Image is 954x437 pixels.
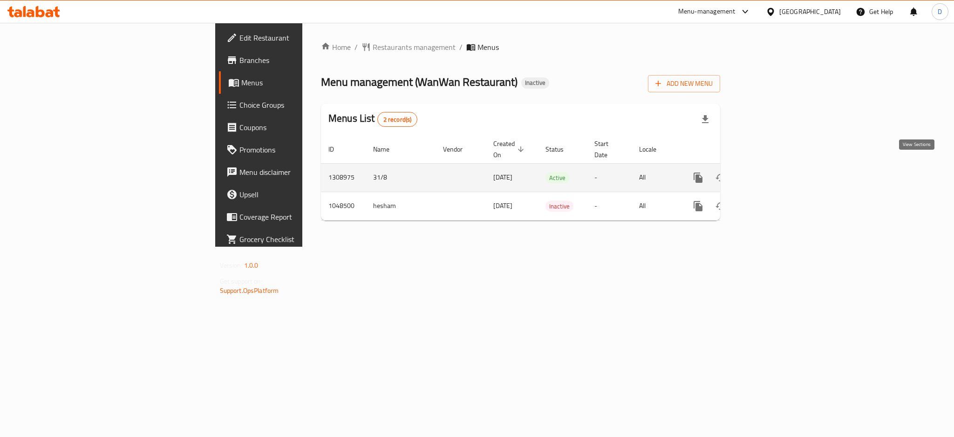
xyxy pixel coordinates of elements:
span: Inactive [521,79,549,87]
span: Restaurants management [373,42,456,53]
span: 1.0.0 [244,259,259,271]
td: - [587,192,632,220]
button: Add New Menu [648,75,720,92]
h2: Menus List [328,111,417,127]
table: enhanced table [321,135,784,221]
span: Created On [493,138,527,160]
a: Restaurants management [361,42,456,53]
button: more [687,195,709,217]
a: Edit Restaurant [219,27,375,49]
div: Inactive [521,77,549,89]
span: Name [373,144,402,155]
div: Export file [694,108,716,131]
a: Menu disclaimer [219,161,375,183]
td: All [632,192,680,220]
span: Menus [241,77,367,88]
span: Coverage Report [239,211,367,222]
a: Upsell [219,183,375,206]
span: Active [545,173,569,183]
span: Coupons [239,122,367,133]
a: Support.OpsPlatform [220,284,279,297]
div: Menu-management [678,6,736,17]
div: Total records count [377,112,418,127]
a: Promotions [219,139,375,161]
span: Start Date [594,138,620,160]
span: [DATE] [493,171,512,183]
a: Menus [219,71,375,94]
span: Upsell [239,189,367,200]
span: Grocery Checklist [239,234,367,245]
span: Edit Restaurant [239,32,367,43]
span: Get support on: [220,275,263,287]
a: Branches [219,49,375,71]
th: Actions [680,135,784,164]
span: Inactive [545,201,573,212]
span: Locale [639,144,668,155]
span: Status [545,144,576,155]
a: Coverage Report [219,206,375,228]
td: hesham [366,192,436,220]
span: Menus [477,42,499,53]
span: Branches [239,55,367,66]
div: Inactive [545,201,573,212]
li: / [459,42,463,53]
span: [DATE] [493,200,512,212]
span: Choice Groups [239,99,367,111]
a: Choice Groups [219,94,375,116]
span: Version: [220,259,243,271]
span: Menu disclaimer [239,166,367,178]
button: Change Status [709,195,732,217]
span: ID [328,144,346,155]
span: D [938,7,942,17]
div: [GEOGRAPHIC_DATA] [779,7,841,17]
span: 2 record(s) [378,115,417,124]
span: Menu management ( WanWan Restaurant ) [321,71,518,92]
td: - [587,163,632,192]
span: Add New Menu [655,78,713,90]
a: Coupons [219,116,375,139]
nav: breadcrumb [321,42,720,53]
span: Vendor [443,144,475,155]
a: Grocery Checklist [219,228,375,250]
span: Promotions [239,144,367,155]
td: All [632,163,680,192]
td: 31/8 [366,163,436,192]
button: more [687,166,709,189]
